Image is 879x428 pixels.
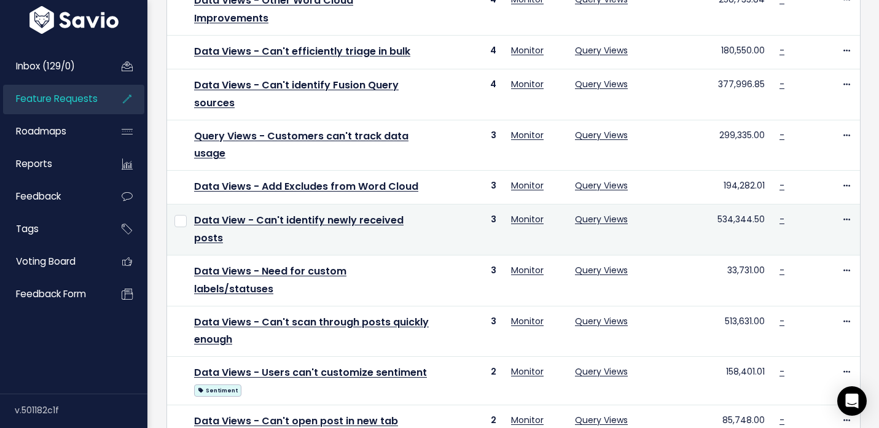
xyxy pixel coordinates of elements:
span: Reports [16,157,52,170]
a: Feedback form [3,280,102,308]
a: Monitor [511,315,544,327]
td: 3 [437,171,504,204]
a: Reports [3,150,102,178]
a: Query Views [575,365,628,378]
span: Sentiment [194,384,241,397]
a: Monitor [511,414,544,426]
a: Monitor [511,78,544,90]
a: Monitor [511,365,544,378]
a: Monitor [511,179,544,192]
a: Roadmaps [3,117,102,146]
a: Query Views [575,213,628,225]
a: - [779,78,784,90]
img: logo-white.9d6f32f41409.svg [26,6,122,34]
a: Query Views [575,179,628,192]
td: 534,344.50 [654,204,772,255]
div: Open Intercom Messenger [837,386,867,416]
a: Query Views [575,264,628,276]
span: Inbox (129/0) [16,60,75,72]
a: Data Views - Can't identify Fusion Query sources [194,78,399,110]
a: - [779,365,784,378]
a: Query Views [575,315,628,327]
a: Query Views [575,414,628,426]
a: - [779,213,784,225]
a: Feedback [3,182,102,211]
a: Query Views [575,78,628,90]
a: Inbox (129/0) [3,52,102,80]
td: 513,631.00 [654,306,772,357]
span: Feature Requests [16,92,98,105]
a: Monitor [511,264,544,276]
div: v.501182c1f [15,394,147,426]
span: Feedback form [16,287,86,300]
td: 180,550.00 [654,35,772,69]
a: Monitor [511,44,544,56]
td: 33,731.00 [654,255,772,306]
a: - [779,264,784,276]
a: Data Views - Add Excludes from Word Cloud [194,179,418,193]
span: Feedback [16,190,61,203]
a: - [779,179,784,192]
a: Feature Requests [3,85,102,113]
td: 3 [437,120,504,171]
td: 3 [437,204,504,255]
a: Data View - Can't identify newly received posts [194,213,404,245]
a: - [779,129,784,141]
span: Voting Board [16,255,76,268]
a: Data Views - Need for custom labels/statuses [194,264,346,296]
a: Voting Board [3,247,102,276]
td: 4 [437,35,504,69]
a: Data Views - Can't scan through posts quickly enough [194,315,429,347]
td: 3 [437,255,504,306]
a: Data Views - Can't efficiently triage in bulk [194,44,410,58]
a: Query Views - Customers can't track data usage [194,129,408,161]
a: Query Views [575,44,628,56]
td: 377,996.85 [654,69,772,120]
td: 194,282.01 [654,171,772,204]
td: 299,335.00 [654,120,772,171]
td: 158,401.01 [654,357,772,405]
a: Data Views - Can't open post in new tab [194,414,398,428]
a: Query Views [575,129,628,141]
td: 4 [437,69,504,120]
a: - [779,414,784,426]
a: - [779,315,784,327]
span: Roadmaps [16,125,66,138]
a: Sentiment [194,382,241,397]
a: - [779,44,784,56]
td: 3 [437,306,504,357]
span: Tags [16,222,39,235]
td: 2 [437,357,504,405]
a: Data Views - Users can't customize sentiment [194,365,427,379]
a: Monitor [511,213,544,225]
a: Tags [3,215,102,243]
a: Monitor [511,129,544,141]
